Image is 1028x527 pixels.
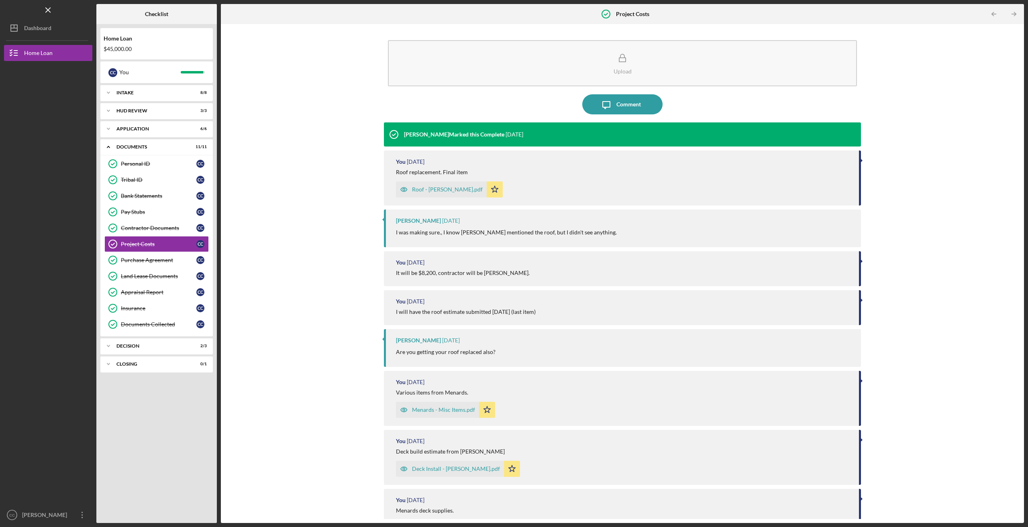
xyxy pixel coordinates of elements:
[412,186,483,193] div: Roof - [PERSON_NAME].pdf
[116,362,187,366] div: Closing
[396,159,406,165] div: You
[396,298,406,305] div: You
[192,126,207,131] div: 6 / 6
[116,144,187,149] div: Documents
[104,172,209,188] a: Tribal IDCC
[104,35,210,42] div: Home Loan
[396,461,520,477] button: Deck Install - [PERSON_NAME].pdf
[104,268,209,284] a: Land Lease DocumentsCC
[412,407,475,413] div: Menards - Misc Items.pdf
[616,11,649,17] b: Project Costs
[396,497,406,503] div: You
[116,90,187,95] div: Intake
[442,218,460,224] time: 2025-08-28 21:06
[121,289,196,295] div: Appraisal Report
[407,298,424,305] time: 2025-08-28 21:03
[104,46,210,52] div: $45,000.00
[116,126,187,131] div: Application
[4,45,92,61] button: Home Loan
[196,240,204,248] div: C C
[24,45,53,63] div: Home Loan
[582,94,663,114] button: Comment
[196,304,204,312] div: C C
[196,256,204,264] div: C C
[192,108,207,113] div: 3 / 3
[196,160,204,168] div: C C
[407,497,424,503] time: 2025-08-28 20:19
[104,188,209,204] a: Bank StatementsCC
[396,389,468,396] div: Various items from Menards.
[20,507,72,525] div: [PERSON_NAME]
[407,438,424,444] time: 2025-08-28 20:21
[121,161,196,167] div: Personal ID
[108,68,117,77] div: C C
[104,220,209,236] a: Contractor DocumentsCC
[396,379,406,385] div: You
[192,90,207,95] div: 8 / 8
[145,11,168,17] b: Checklist
[116,108,187,113] div: HUD Review
[104,300,209,316] a: InsuranceCC
[396,348,496,356] p: Are you getting your roof replaced also?
[396,259,406,266] div: You
[104,236,209,252] a: Project CostsCC
[121,209,196,215] div: Pay Stubs
[24,20,51,38] div: Dashboard
[121,273,196,279] div: Land Lease Documents
[192,144,207,149] div: 11 / 11
[196,192,204,200] div: C C
[104,284,209,300] a: Appraisal ReportCC
[616,94,641,114] div: Comment
[121,321,196,328] div: Documents Collected
[396,169,468,175] div: Roof replacement. Final item
[121,257,196,263] div: Purchase Agreement
[614,68,632,74] div: Upload
[4,507,92,523] button: CC[PERSON_NAME]
[506,131,523,138] time: 2025-09-02 13:42
[396,402,495,418] button: Menards - Misc Items.pdf
[388,40,857,86] button: Upload
[442,337,460,344] time: 2025-08-28 21:01
[396,309,536,315] div: I will have the roof estimate submitted [DATE] (last item)
[407,259,424,266] time: 2025-08-28 21:05
[196,320,204,328] div: C C
[121,225,196,231] div: Contractor Documents
[121,177,196,183] div: Tribal ID
[4,20,92,36] button: Dashboard
[396,228,617,237] p: I was making sure., I know [PERSON_NAME] mentioned the roof, but I didn't see anything.
[104,204,209,220] a: Pay StubsCC
[396,507,454,514] div: Menards deck supplies.
[104,316,209,332] a: Documents CollectedCC
[121,241,196,247] div: Project Costs
[9,513,15,517] text: CC
[121,305,196,311] div: Insurance
[396,270,530,276] div: It will be $8,200, contractor will be [PERSON_NAME].
[396,337,441,344] div: [PERSON_NAME]
[396,181,503,197] button: Roof - [PERSON_NAME].pdf
[116,344,187,348] div: Decision
[407,379,424,385] time: 2025-08-28 20:58
[196,176,204,184] div: C C
[396,448,505,455] div: Deck build estimate from [PERSON_NAME]
[196,224,204,232] div: C C
[407,159,424,165] time: 2025-09-01 11:51
[121,193,196,199] div: Bank Statements
[404,131,504,138] div: [PERSON_NAME] Marked this Complete
[196,288,204,296] div: C C
[196,208,204,216] div: C C
[396,438,406,444] div: You
[412,466,500,472] div: Deck Install - [PERSON_NAME].pdf
[396,218,441,224] div: [PERSON_NAME]
[104,252,209,268] a: Purchase AgreementCC
[196,272,204,280] div: C C
[119,65,181,79] div: You
[104,156,209,172] a: Personal IDCC
[192,344,207,348] div: 2 / 3
[192,362,207,366] div: 0 / 1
